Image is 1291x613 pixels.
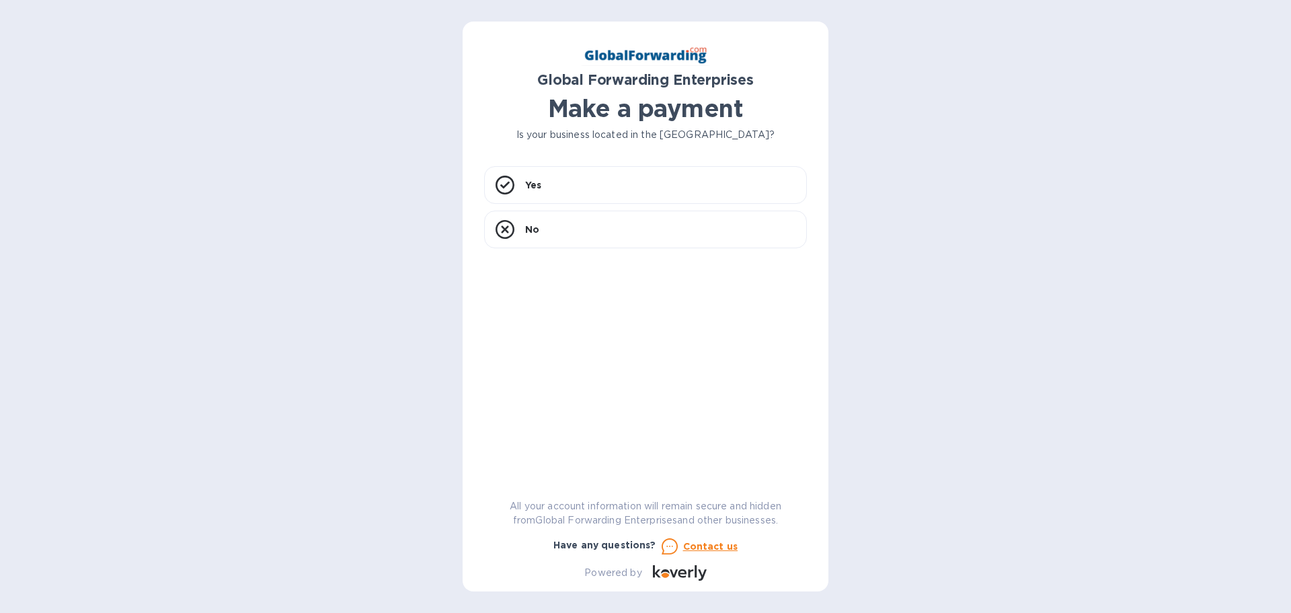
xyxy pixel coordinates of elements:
[484,128,807,142] p: Is your business located in the [GEOGRAPHIC_DATA]?
[537,71,754,88] b: Global Forwarding Enterprises
[525,178,541,192] p: Yes
[484,499,807,528] p: All your account information will remain secure and hidden from Global Forwarding Enterprises and...
[584,566,641,580] p: Powered by
[683,541,738,552] u: Contact us
[484,94,807,122] h1: Make a payment
[553,540,656,550] b: Have any questions?
[525,223,539,236] p: No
